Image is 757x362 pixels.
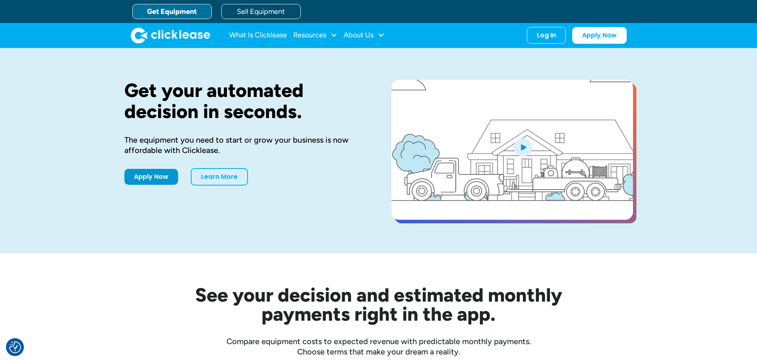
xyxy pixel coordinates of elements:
[131,27,210,43] a: home
[344,27,385,43] div: About Us
[191,168,248,186] a: Learn More
[572,27,627,44] a: Apply Now
[124,135,366,155] div: The equipment you need to start or grow your business is now affordable with Clicklease.
[124,169,178,185] a: Apply Now
[537,31,556,39] div: Log In
[229,27,287,43] a: What Is Clicklease
[132,4,212,19] a: Get Equipment
[391,80,633,220] a: open lightbox
[131,27,210,43] img: Clicklease logo
[512,136,534,158] img: Blue play button logo on a light blue circular background
[156,285,601,323] h2: See your decision and estimated monthly payments right in the app.
[9,341,21,353] img: Revisit consent button
[9,341,21,353] button: Consent Preferences
[293,27,337,43] div: Resources
[124,80,366,122] h1: Get your automated decision in seconds.
[221,4,301,19] a: Sell Equipment
[124,336,633,357] div: Compare equipment costs to expected revenue with predictable monthly payments. Choose terms that ...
